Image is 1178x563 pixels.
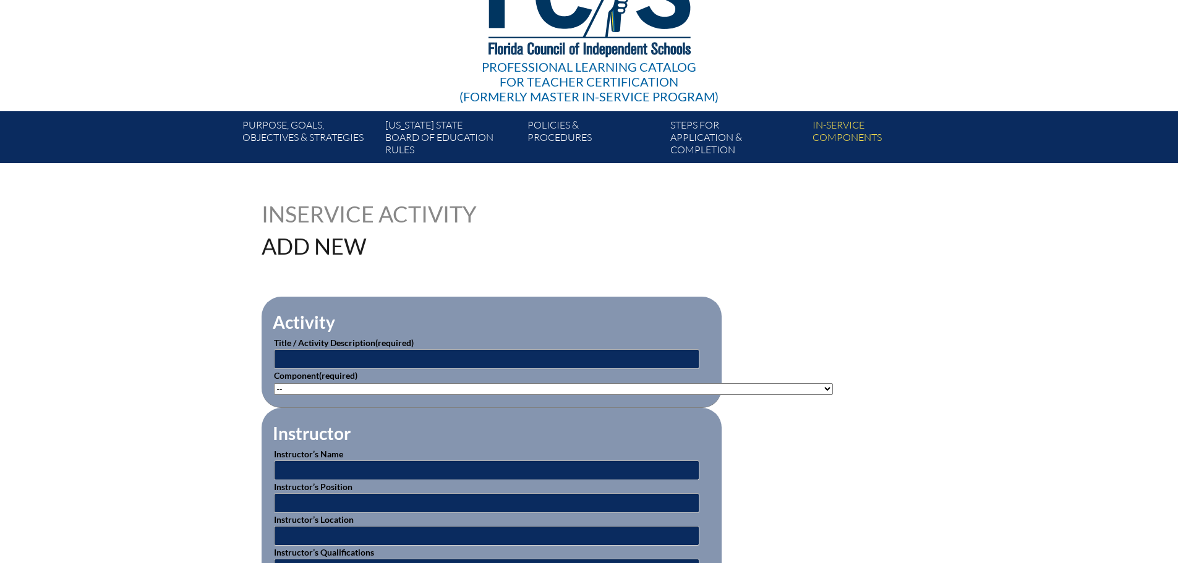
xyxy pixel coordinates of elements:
span: for Teacher Certification [500,74,678,89]
label: Title / Activity Description [274,337,414,348]
a: Purpose, goals,objectives & strategies [237,116,380,163]
label: Component [274,370,357,381]
h1: Add New [262,235,668,257]
span: (required) [375,337,414,348]
a: In-servicecomponents [808,116,950,163]
legend: Activity [271,311,336,332]
a: Policies &Procedures [523,116,665,163]
div: Professional Learning Catalog (formerly Master In-service Program) [459,59,719,104]
a: Steps forapplication & completion [665,116,808,163]
select: activity_component[data][] [274,383,833,395]
label: Instructor’s Qualifications [274,547,374,557]
h1: Inservice Activity [262,203,511,225]
legend: Instructor [271,423,352,444]
label: Instructor’s Location [274,514,354,525]
label: Instructor’s Name [274,449,343,459]
a: [US_STATE] StateBoard of Education rules [380,116,523,163]
label: Instructor’s Position [274,481,352,492]
span: (required) [319,370,357,381]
